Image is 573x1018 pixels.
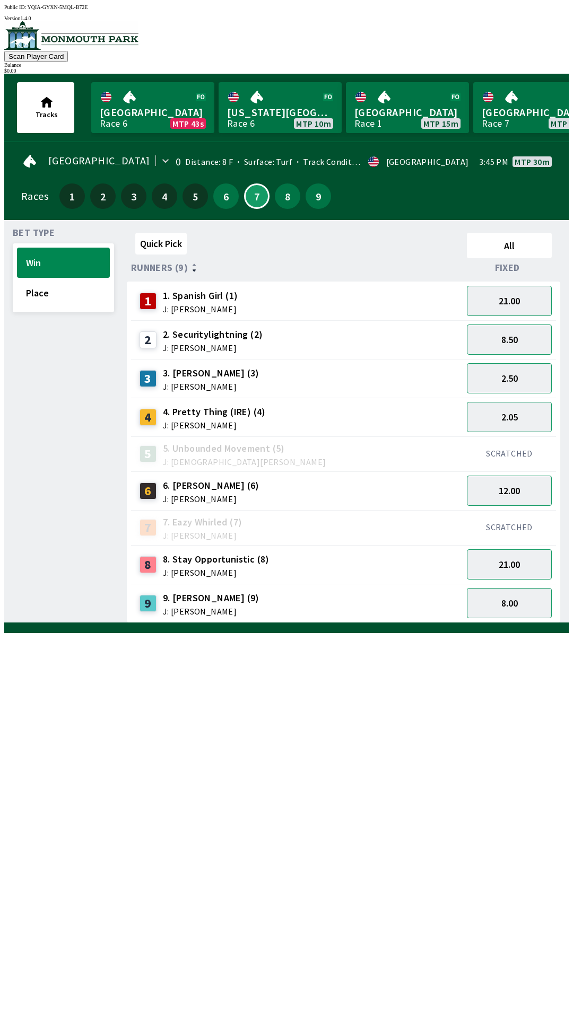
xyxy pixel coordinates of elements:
button: 21.00 [467,286,552,316]
div: 9 [140,595,157,612]
div: Race 6 [100,119,127,128]
span: 2 [93,192,113,200]
span: MTP 30m [515,157,550,166]
div: 8 [140,556,157,573]
div: $ 0.00 [4,68,569,74]
span: J: [PERSON_NAME] [163,568,270,577]
div: 2 [140,331,157,348]
span: J: [PERSON_NAME] [163,344,263,352]
div: 4 [140,409,157,426]
span: All [472,240,547,252]
span: Tracks [36,110,58,119]
button: 7 [244,183,270,209]
button: 5 [183,183,208,209]
span: J: [PERSON_NAME] [163,607,259,616]
img: venue logo [4,21,138,50]
div: Race 1 [354,119,382,128]
button: 8.00 [467,588,552,618]
button: 2.50 [467,363,552,393]
span: 2.50 [501,372,518,384]
span: J: [PERSON_NAME] [163,531,242,540]
span: 3:45 PM [479,157,508,166]
span: MTP 15m [423,119,458,128]
button: Quick Pick [135,233,187,254]
button: Place [17,278,110,308]
span: 5 [185,192,205,200]
div: SCRATCHED [467,448,552,459]
span: Win [26,257,101,269]
div: Version 1.4.0 [4,15,569,21]
button: 4 [152,183,177,209]
span: 1 [62,192,82,200]
button: 12.00 [467,476,552,506]
button: 2 [90,183,116,209]
div: 7 [140,519,157,536]
span: 4. Pretty Thing (IRE) (4) [163,405,266,419]
div: 5 [140,445,157,462]
span: 8.00 [501,597,518,609]
button: Tracks [17,82,74,133]
button: 21.00 [467,549,552,580]
span: 21.00 [499,558,520,571]
span: 8.50 [501,334,518,346]
span: 7 [248,194,266,199]
span: 3. [PERSON_NAME] (3) [163,366,259,380]
a: [GEOGRAPHIC_DATA]Race 1MTP 15m [346,82,469,133]
button: 3 [121,183,146,209]
div: Races [21,192,48,200]
button: 9 [306,183,331,209]
span: 6. [PERSON_NAME] (6) [163,479,259,493]
div: Runners (9) [131,262,463,273]
span: 8 [277,192,298,200]
span: Runners (9) [131,264,188,272]
span: 6 [216,192,236,200]
button: 8 [275,183,300,209]
span: Track Condition: Firm [292,156,386,167]
button: 1 [59,183,85,209]
span: MTP 43s [172,119,204,128]
span: Place [26,287,101,299]
span: J: [PERSON_NAME] [163,495,259,503]
span: Distance: 8 F [185,156,233,167]
span: 21.00 [499,295,520,307]
a: [US_STATE][GEOGRAPHIC_DATA]Race 6MTP 10m [219,82,342,133]
span: 4 [154,192,175,200]
span: 2. Securitylightning (2) [163,328,263,341]
button: 2.05 [467,402,552,432]
span: [GEOGRAPHIC_DATA] [354,106,461,119]
span: J: [PERSON_NAME] [163,382,259,391]
span: 1. Spanish Girl (1) [163,289,238,303]
span: Quick Pick [140,238,182,250]
span: MTP 10m [296,119,331,128]
div: Public ID: [4,4,569,10]
span: YQIA-GYXN-5MQL-B72E [28,4,88,10]
div: SCRATCHED [467,522,552,532]
button: Win [17,248,110,278]
span: J: [DEMOGRAPHIC_DATA][PERSON_NAME] [163,458,326,466]
span: Surface: Turf [233,156,292,167]
div: Race 7 [482,119,509,128]
span: Fixed [495,264,520,272]
div: Race 6 [227,119,255,128]
span: J: [PERSON_NAME] [163,421,266,429]
span: Bet Type [13,229,55,237]
span: 7. Eazy Whirled (7) [163,515,242,529]
span: 12.00 [499,485,520,497]
div: Balance [4,62,569,68]
span: 2.05 [501,411,518,423]
button: All [467,233,552,258]
button: 8.50 [467,324,552,355]
a: [GEOGRAPHIC_DATA]Race 6MTP 43s [91,82,214,133]
div: 0 [176,157,181,166]
div: 1 [140,293,157,310]
span: [GEOGRAPHIC_DATA] [48,156,150,165]
span: [US_STATE][GEOGRAPHIC_DATA] [227,106,333,119]
div: 3 [140,370,157,387]
span: 3 [124,192,144,200]
span: 8. Stay Opportunistic (8) [163,552,270,566]
span: 5. Unbounded Movement (5) [163,442,326,455]
span: J: [PERSON_NAME] [163,305,238,313]
span: 9 [308,192,328,200]
button: Scan Player Card [4,51,68,62]
button: 6 [213,183,239,209]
